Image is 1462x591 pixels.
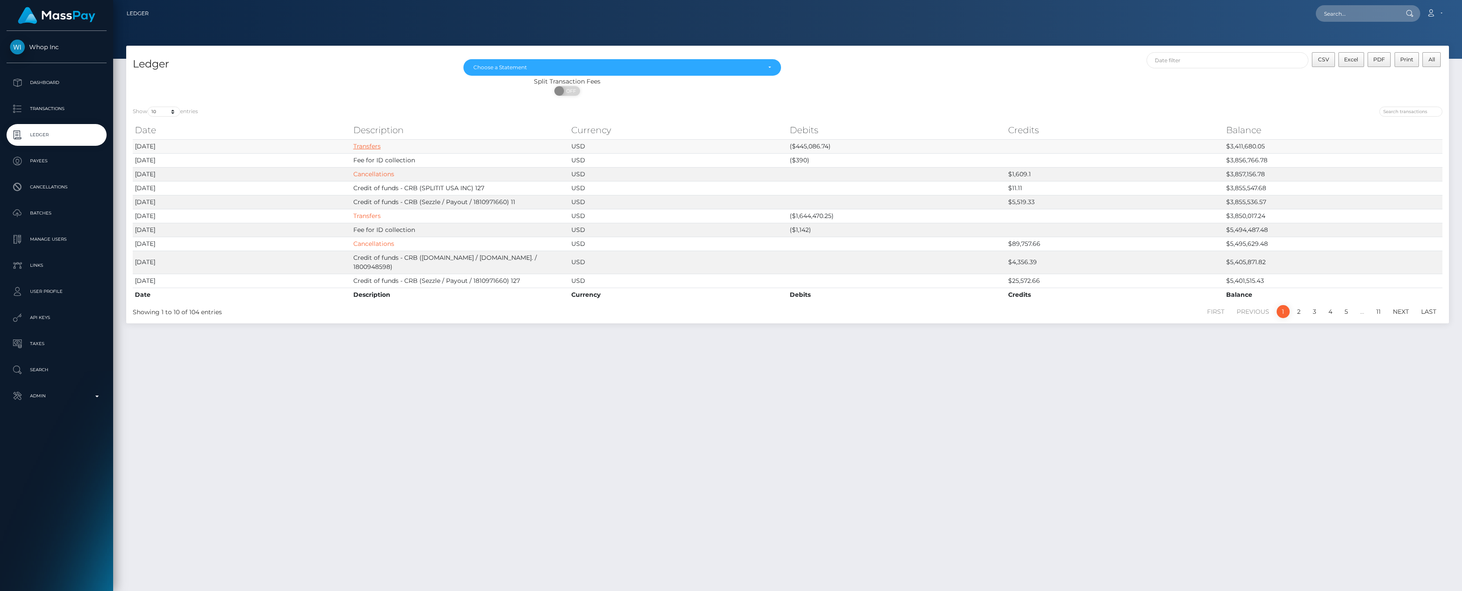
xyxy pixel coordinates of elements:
[351,121,570,139] th: Description
[7,307,107,329] a: API Keys
[1147,52,1309,68] input: Date filter
[7,176,107,198] a: Cancellations
[133,223,351,237] td: [DATE]
[569,251,788,274] td: USD
[569,223,788,237] td: USD
[788,139,1006,153] td: ($445,086.74)
[569,274,788,288] td: USD
[133,107,198,117] label: Show entries
[788,288,1006,302] th: Debits
[1224,209,1442,223] td: $3,850,017.24
[18,7,95,24] img: MassPay Logo
[1422,52,1441,67] button: All
[7,43,107,51] span: Whop Inc
[569,121,788,139] th: Currency
[1324,305,1337,318] a: 4
[10,102,103,115] p: Transactions
[1416,305,1441,318] a: Last
[1006,288,1224,302] th: Credits
[1006,181,1224,195] td: $11.11
[133,274,351,288] td: [DATE]
[7,255,107,276] a: Links
[1006,195,1224,209] td: $5,519.33
[353,240,394,248] a: Cancellations
[788,121,1006,139] th: Debits
[351,195,570,209] td: Credit of funds - CRB (Sezzle / Payout / 1810971660) 11
[351,288,570,302] th: Description
[133,251,351,274] td: [DATE]
[569,237,788,251] td: USD
[1312,52,1335,67] button: CSV
[1006,167,1224,181] td: $1,609.1
[10,390,103,403] p: Admin
[10,207,103,220] p: Batches
[788,153,1006,167] td: ($390)
[1224,223,1442,237] td: $5,494,487.48
[1006,121,1224,139] th: Credits
[1277,305,1290,318] a: 1
[473,64,761,71] div: Choose a Statement
[351,223,570,237] td: Fee for ID collection
[133,288,351,302] th: Date
[7,228,107,250] a: Manage Users
[10,337,103,350] p: Taxes
[351,181,570,195] td: Credit of funds - CRB (SPLITIT USA INC) 127
[1388,305,1414,318] a: Next
[353,170,394,178] a: Cancellations
[1224,153,1442,167] td: $3,856,766.78
[7,202,107,224] a: Batches
[569,153,788,167] td: USD
[7,98,107,120] a: Transactions
[1292,305,1305,318] a: 2
[1224,181,1442,195] td: $3,855,547.68
[127,4,149,23] a: Ledger
[10,233,103,246] p: Manage Users
[133,181,351,195] td: [DATE]
[1395,52,1419,67] button: Print
[133,209,351,223] td: [DATE]
[1368,52,1391,67] button: PDF
[569,209,788,223] td: USD
[1340,305,1353,318] a: 5
[1224,195,1442,209] td: $3,855,536.57
[351,274,570,288] td: Credit of funds - CRB (Sezzle / Payout / 1810971660) 127
[1224,251,1442,274] td: $5,405,871.82
[1006,237,1224,251] td: $89,757.66
[133,195,351,209] td: [DATE]
[133,304,671,317] div: Showing 1 to 10 of 104 entries
[10,154,103,168] p: Payees
[788,209,1006,223] td: ($1,644,470.25)
[133,237,351,251] td: [DATE]
[1006,251,1224,274] td: $4,356.39
[1224,139,1442,153] td: $3,411,680.05
[1224,121,1442,139] th: Balance
[10,311,103,324] p: API Keys
[559,86,581,96] span: OFF
[1379,107,1442,117] input: Search transactions
[788,223,1006,237] td: ($1,142)
[569,167,788,181] td: USD
[569,139,788,153] td: USD
[10,128,103,141] p: Ledger
[353,212,381,220] a: Transfers
[463,59,781,76] button: Choose a Statement
[569,181,788,195] td: USD
[7,359,107,381] a: Search
[133,121,351,139] th: Date
[10,181,103,194] p: Cancellations
[1428,56,1435,63] span: All
[353,142,381,150] a: Transfers
[351,153,570,167] td: Fee for ID collection
[1371,305,1385,318] a: 11
[10,363,103,376] p: Search
[10,259,103,272] p: Links
[351,251,570,274] td: Credit of funds - CRB ([DOMAIN_NAME] / [DOMAIN_NAME]. / 1800948598)
[7,150,107,172] a: Payees
[1006,274,1224,288] td: $25,572.66
[1308,305,1321,318] a: 3
[126,77,1008,86] div: Split Transaction Fees
[569,288,788,302] th: Currency
[569,195,788,209] td: USD
[1318,56,1329,63] span: CSV
[7,72,107,94] a: Dashboard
